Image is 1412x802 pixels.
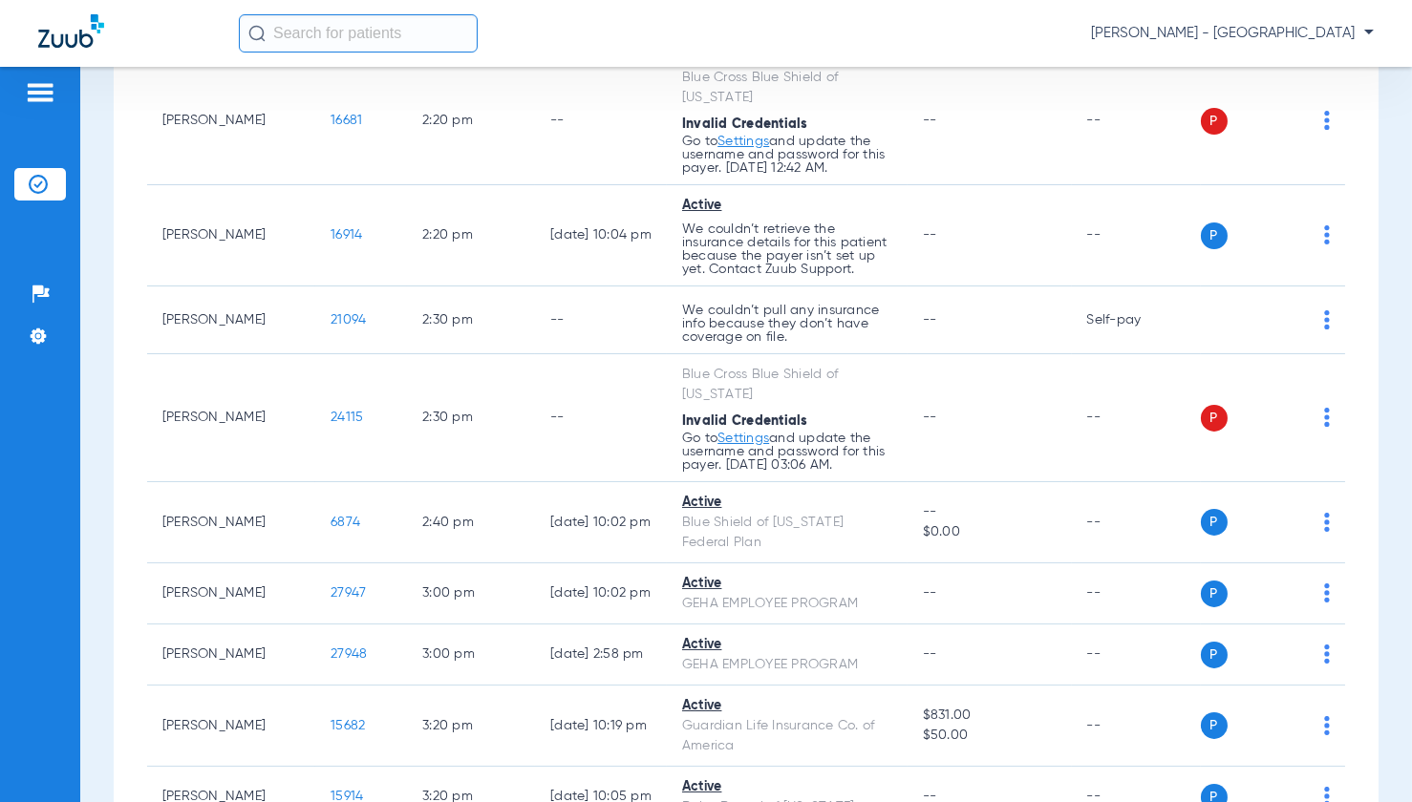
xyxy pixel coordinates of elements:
[239,14,478,53] input: Search for patients
[535,286,667,354] td: --
[1072,624,1201,686] td: --
[1316,710,1412,802] iframe: Chat Widget
[407,624,535,686] td: 3:00 PM
[682,777,892,797] div: Active
[1072,354,1201,482] td: --
[1201,642,1228,668] span: P
[248,25,266,42] img: Search Icon
[682,414,808,428] span: Invalid Credentials
[923,647,937,661] span: --
[717,135,769,148] a: Settings
[331,719,365,732] span: 15682
[682,365,892,405] div: Blue Cross Blue Shield of [US_STATE]
[147,286,315,354] td: [PERSON_NAME]
[682,513,892,553] div: Blue Shield of [US_STATE] Federal Plan
[1324,513,1330,532] img: group-dot-blue.svg
[923,586,937,600] span: --
[682,196,892,216] div: Active
[923,502,1057,522] span: --
[682,432,892,472] p: Go to and update the username and password for this payer. [DATE] 03:06 AM.
[923,411,937,424] span: --
[147,185,315,286] td: [PERSON_NAME]
[923,706,1057,726] span: $831.00
[1072,563,1201,624] td: --
[1324,408,1330,427] img: group-dot-blue.svg
[682,117,808,131] span: Invalid Credentials
[1072,57,1201,185] td: --
[25,81,55,104] img: hamburger-icon
[682,135,892,175] p: Go to and update the username and password for this payer. [DATE] 12:42 AM.
[331,647,367,661] span: 27948
[682,594,892,614] div: GEHA EMPLOYEE PROGRAM
[682,68,892,108] div: Blue Cross Blue Shield of [US_STATE]
[331,411,363,424] span: 24115
[407,185,535,286] td: 2:20 PM
[1091,24,1374,43] span: [PERSON_NAME] - [GEOGRAPHIC_DATA]
[1201,222,1228,249] span: P
[147,57,315,185] td: [PERSON_NAME]
[1201,712,1228,739] span: P
[535,185,667,286] td: [DATE] 10:04 PM
[682,655,892,675] div: GEHA EMPLOYEE PROGRAM
[682,304,892,344] p: We couldn’t pull any insurance info because they don’t have coverage on file.
[331,114,362,127] span: 16681
[923,726,1057,746] span: $50.00
[535,57,667,185] td: --
[1324,583,1330,602] img: group-dot-blue.svg
[535,563,667,624] td: [DATE] 10:02 PM
[331,313,366,327] span: 21094
[407,57,535,185] td: 2:20 PM
[147,354,315,482] td: [PERSON_NAME]
[331,586,366,600] span: 27947
[147,563,315,624] td: [PERSON_NAME]
[682,493,892,513] div: Active
[407,563,535,624] td: 3:00 PM
[147,686,315,767] td: [PERSON_NAME]
[1324,111,1330,130] img: group-dot-blue.svg
[1201,405,1228,432] span: P
[147,624,315,686] td: [PERSON_NAME]
[717,432,769,445] a: Settings
[331,516,360,529] span: 6874
[1324,644,1330,664] img: group-dot-blue.svg
[1072,286,1201,354] td: Self-pay
[923,313,937,327] span: --
[682,635,892,655] div: Active
[331,228,362,242] span: 16914
[923,228,937,242] span: --
[923,522,1057,542] span: $0.00
[682,574,892,594] div: Active
[682,716,892,756] div: Guardian Life Insurance Co. of America
[535,686,667,767] td: [DATE] 10:19 PM
[1072,686,1201,767] td: --
[147,482,315,563] td: [PERSON_NAME]
[682,696,892,716] div: Active
[923,114,937,127] span: --
[535,354,667,482] td: --
[682,222,892,276] p: We couldn’t retrieve the insurance details for this patient because the payer isn’t set up yet. C...
[1201,108,1228,135] span: P
[1072,185,1201,286] td: --
[1201,509,1228,536] span: P
[535,624,667,686] td: [DATE] 2:58 PM
[1324,225,1330,244] img: group-dot-blue.svg
[1324,310,1330,329] img: group-dot-blue.svg
[407,686,535,767] td: 3:20 PM
[535,482,667,563] td: [DATE] 10:02 PM
[407,286,535,354] td: 2:30 PM
[1072,482,1201,563] td: --
[38,14,104,48] img: Zuub Logo
[1201,580,1228,607] span: P
[407,482,535,563] td: 2:40 PM
[407,354,535,482] td: 2:30 PM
